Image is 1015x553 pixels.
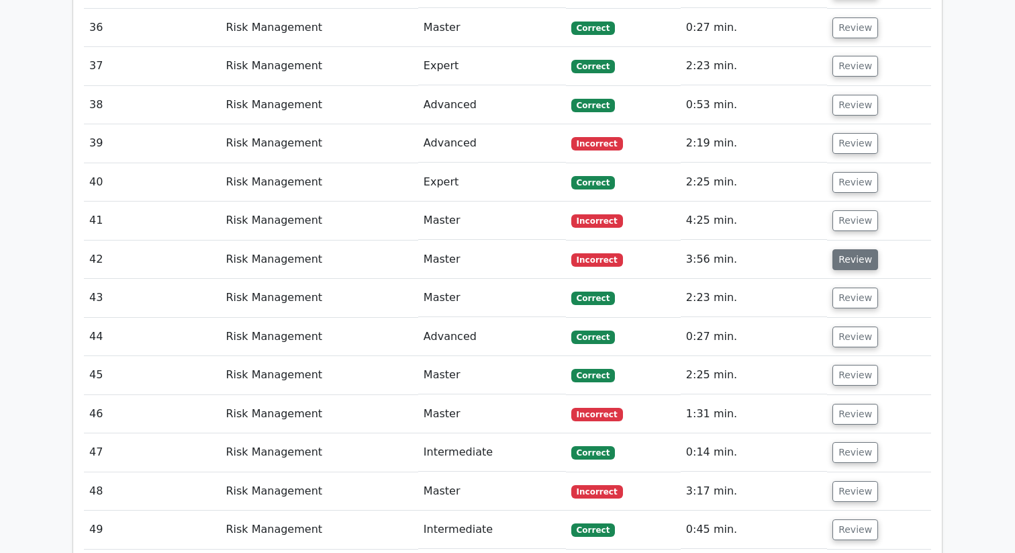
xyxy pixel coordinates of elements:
[832,133,878,154] button: Review
[84,472,220,511] td: 48
[220,241,418,279] td: Risk Management
[84,279,220,317] td: 43
[832,172,878,193] button: Review
[832,288,878,308] button: Review
[681,124,827,163] td: 2:19 min.
[84,163,220,202] td: 40
[220,47,418,85] td: Risk Management
[681,318,827,356] td: 0:27 min.
[571,408,623,421] span: Incorrect
[84,124,220,163] td: 39
[681,163,827,202] td: 2:25 min.
[220,511,418,549] td: Risk Management
[832,210,878,231] button: Review
[571,253,623,267] span: Incorrect
[220,86,418,124] td: Risk Management
[418,511,566,549] td: Intermediate
[84,241,220,279] td: 42
[681,47,827,85] td: 2:23 min.
[84,202,220,240] td: 41
[681,241,827,279] td: 3:56 min.
[84,356,220,394] td: 45
[418,124,566,163] td: Advanced
[832,442,878,463] button: Review
[832,519,878,540] button: Review
[418,433,566,472] td: Intermediate
[832,327,878,347] button: Review
[681,86,827,124] td: 0:53 min.
[571,331,615,344] span: Correct
[418,472,566,511] td: Master
[571,369,615,382] span: Correct
[220,163,418,202] td: Risk Management
[418,318,566,356] td: Advanced
[84,511,220,549] td: 49
[681,202,827,240] td: 4:25 min.
[220,433,418,472] td: Risk Management
[418,279,566,317] td: Master
[418,86,566,124] td: Advanced
[832,17,878,38] button: Review
[681,433,827,472] td: 0:14 min.
[832,481,878,502] button: Review
[418,47,566,85] td: Expert
[681,9,827,47] td: 0:27 min.
[84,47,220,85] td: 37
[571,523,615,537] span: Correct
[832,365,878,386] button: Review
[571,22,615,35] span: Correct
[681,472,827,511] td: 3:17 min.
[418,9,566,47] td: Master
[220,202,418,240] td: Risk Management
[84,86,220,124] td: 38
[418,202,566,240] td: Master
[571,137,623,151] span: Incorrect
[681,279,827,317] td: 2:23 min.
[832,404,878,425] button: Review
[418,163,566,202] td: Expert
[571,99,615,112] span: Correct
[220,395,418,433] td: Risk Management
[418,241,566,279] td: Master
[571,446,615,460] span: Correct
[84,433,220,472] td: 47
[681,395,827,433] td: 1:31 min.
[418,395,566,433] td: Master
[681,511,827,549] td: 0:45 min.
[832,56,878,77] button: Review
[84,395,220,433] td: 46
[571,485,623,499] span: Incorrect
[571,292,615,305] span: Correct
[220,356,418,394] td: Risk Management
[220,318,418,356] td: Risk Management
[84,318,220,356] td: 44
[84,9,220,47] td: 36
[220,472,418,511] td: Risk Management
[571,176,615,189] span: Correct
[681,356,827,394] td: 2:25 min.
[220,279,418,317] td: Risk Management
[832,95,878,116] button: Review
[832,249,878,270] button: Review
[220,9,418,47] td: Risk Management
[571,60,615,73] span: Correct
[418,356,566,394] td: Master
[571,214,623,228] span: Incorrect
[220,124,418,163] td: Risk Management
